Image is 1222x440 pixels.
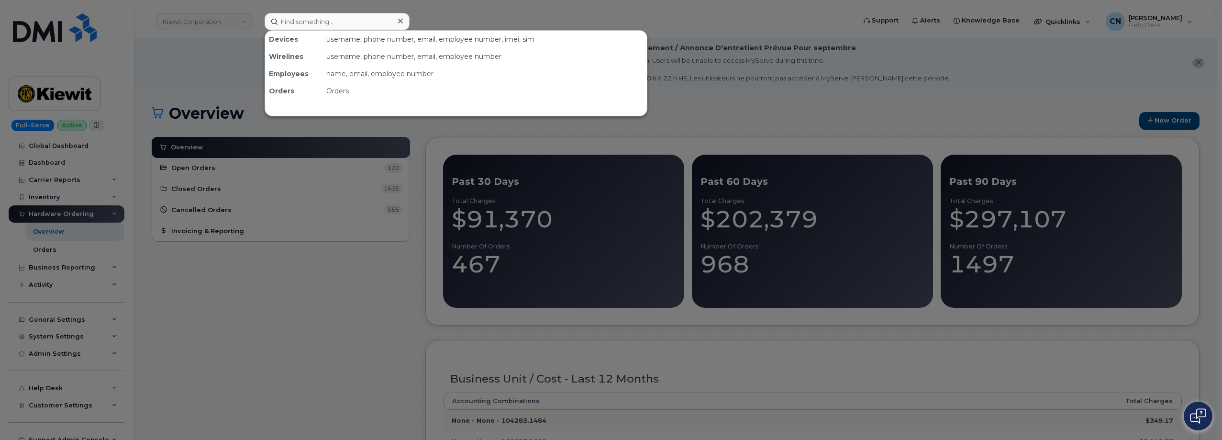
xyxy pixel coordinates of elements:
[265,65,322,82] div: Employees
[265,31,322,48] div: Devices
[322,65,647,82] div: name, email, employee number
[265,82,322,100] div: Orders
[322,48,647,65] div: username, phone number, email, employee number
[322,82,647,100] div: Orders
[322,31,647,48] div: username, phone number, email, employee number, imei, sim
[265,48,322,65] div: Wirelines
[1190,408,1206,424] img: Open chat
